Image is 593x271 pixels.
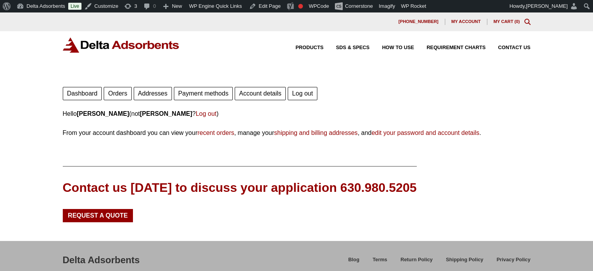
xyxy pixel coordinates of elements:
span: SDS & SPECS [336,45,370,50]
span: [PERSON_NAME] [526,3,568,9]
a: Contact Us [486,45,531,50]
a: My account [445,19,487,25]
span: Products [296,45,324,50]
a: shipping and billing addresses [274,129,358,136]
div: Delta Adsorbents [63,253,140,267]
a: Requirement Charts [414,45,485,50]
div: Toggle Modal Content [524,19,531,25]
span: My account [451,19,481,24]
a: Log out [196,110,216,117]
a: recent orders [197,129,234,136]
a: Blog [342,255,366,269]
a: Request a Quote [63,209,133,222]
nav: Account pages [63,85,531,100]
a: How to Use [370,45,414,50]
a: Dashboard [63,87,102,100]
span: Privacy Policy [497,257,531,262]
span: Requirement Charts [427,45,485,50]
a: Live [68,3,81,10]
a: Privacy Policy [490,255,531,269]
p: From your account dashboard you can view your , manage your , and . [63,128,531,138]
a: Orders [104,87,131,100]
div: Contact us [DATE] to discuss your application 630.980.5205 [63,179,417,197]
span: Request a Quote [68,213,128,219]
p: Hello (not ? ) [63,108,531,119]
a: Payment methods [174,87,233,100]
a: Return Policy [394,255,439,269]
a: Account details [235,87,286,100]
strong: [PERSON_NAME] [77,110,129,117]
span: Shipping Policy [446,257,483,262]
img: Delta Adsorbents [63,37,180,53]
a: Terms [366,255,394,269]
span: [PHONE_NUMBER] [398,19,439,24]
span: How to Use [382,45,414,50]
a: Shipping Policy [439,255,490,269]
strong: [PERSON_NAME] [140,110,192,117]
span: Terms [373,257,387,262]
span: Contact Us [498,45,531,50]
a: edit your password and account details [372,129,480,136]
a: [PHONE_NUMBER] [392,19,445,25]
a: SDS & SPECS [324,45,370,50]
span: Return Policy [400,257,433,262]
span: Blog [348,257,359,262]
a: Log out [288,87,317,100]
a: Addresses [134,87,172,100]
div: Focus keyphrase not set [298,4,303,9]
a: My Cart (0) [494,19,520,24]
span: 0 [516,19,518,24]
a: Products [283,45,324,50]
